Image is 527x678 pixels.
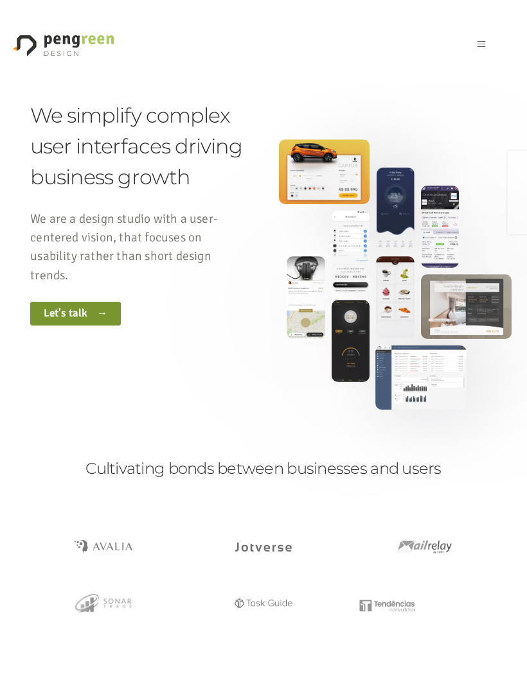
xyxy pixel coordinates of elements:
img: Task Guide Logo [235,597,292,609]
a: Let's talk [30,302,121,326]
img: Sonar Trade Logo [75,594,132,613]
img: MailRelay Logo [395,533,452,560]
img: Avalia Systems Logo [75,540,132,553]
img: Group-179.png [376,256,414,338]
img: Group-178.png [332,300,370,382]
img: Put-Your-Image-Here-3-1-2.png [421,186,459,268]
img: Organization-1.png [375,345,467,410]
h1: We simplify complex user interfaces driving business growth [30,100,243,193]
span: Cultivating bonds between businesses and users [38,456,489,480]
img: Third-%E2%80%93-Your-design-here.png [279,139,370,204]
h3: We are a design studio with a user-centered vision, that focuses on usability rather than short d... [30,210,243,285]
img: Group-177.png [377,168,415,250]
nav: Main [463,33,498,59]
img: Jotverse Logo [235,543,292,552]
img: Put-Your-Image-Here-3-1-1.png [287,256,325,338]
button: Open navigation menu [471,33,492,59]
img: Put-Your-Image-Here-3-1-1-1.png [332,211,370,293]
img: Tendências Consultoria Logo [358,598,416,613]
img: Frame-9.png [421,274,512,339]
